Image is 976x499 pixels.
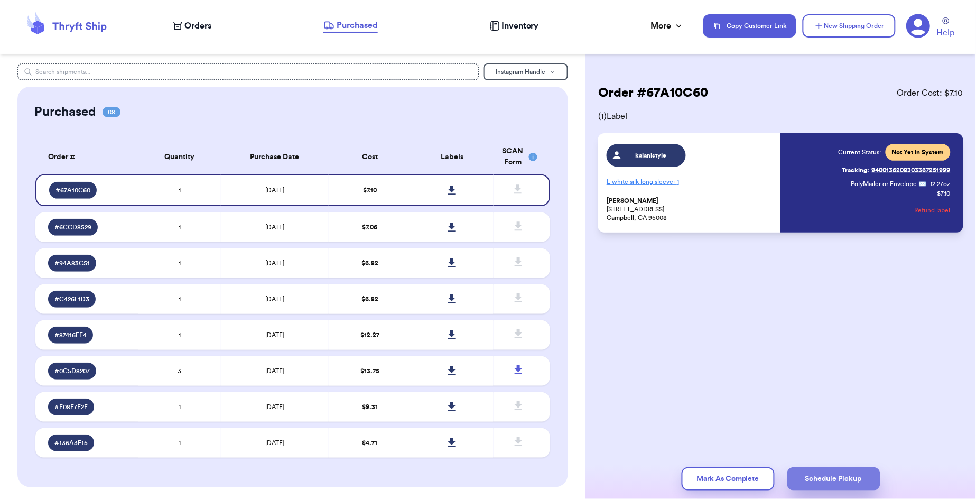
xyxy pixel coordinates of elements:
[360,332,379,338] span: $ 12.27
[842,162,951,179] a: Tracking:9400136208303367251999
[103,107,120,117] span: 08
[329,140,411,174] th: Cost
[173,20,211,32] a: Orders
[500,146,537,168] div: SCAN Form
[179,187,181,193] span: 1
[265,260,284,266] span: [DATE]
[361,296,378,302] span: $ 6.82
[937,26,955,39] span: Help
[892,148,944,156] span: Not Yet in System
[54,439,88,447] span: # 136A3E15
[54,259,90,267] span: # 94A83C51
[842,166,870,174] span: Tracking:
[915,199,951,222] button: Refund label
[496,69,545,75] span: Instagram Handle
[34,104,96,121] h2: Purchased
[626,151,676,160] span: kalanistyle
[178,368,181,374] span: 3
[839,148,881,156] span: Current Status:
[17,63,479,80] input: Search shipments...
[55,186,90,195] span: # 67A10C60
[411,140,494,174] th: Labels
[265,224,284,230] span: [DATE]
[54,331,87,339] span: # 87416EF4
[682,467,775,491] button: Mark As Complete
[937,189,951,198] p: $ 7.10
[362,224,378,230] span: $ 7.06
[138,140,221,174] th: Quantity
[35,140,138,174] th: Order #
[265,368,284,374] span: [DATE]
[484,63,568,80] button: Instagram Handle
[179,332,181,338] span: 1
[360,368,379,374] span: $ 13.75
[323,19,378,33] a: Purchased
[179,404,181,410] span: 1
[607,197,774,222] p: [STREET_ADDRESS] Campbell, CA 95008
[362,404,378,410] span: $ 9.31
[490,20,539,32] a: Inventory
[265,404,284,410] span: [DATE]
[265,332,284,338] span: [DATE]
[931,180,951,188] span: 12.27 oz
[54,295,89,303] span: # C426F1D3
[607,197,658,205] span: [PERSON_NAME]
[179,296,181,302] span: 1
[501,20,539,32] span: Inventory
[361,260,378,266] span: $ 6.82
[179,440,181,446] span: 1
[673,179,679,185] span: + 1
[851,181,927,187] span: PolyMailer or Envelope ✉️
[703,14,796,38] button: Copy Customer Link
[937,17,955,39] a: Help
[337,19,378,32] span: Purchased
[787,467,880,491] button: Schedule Pickup
[927,180,928,188] span: :
[598,110,963,123] span: ( 1 ) Label
[179,260,181,266] span: 1
[54,367,90,375] span: # 0C5D8207
[803,14,896,38] button: New Shipping Order
[651,20,684,32] div: More
[265,187,284,193] span: [DATE]
[607,173,774,190] p: L white silk long sleeve
[362,440,378,446] span: $ 4.71
[897,87,963,99] span: Order Cost: $ 7.10
[54,403,88,411] span: # F08F7E2F
[179,224,181,230] span: 1
[221,140,329,174] th: Purchase Date
[265,296,284,302] span: [DATE]
[363,187,377,193] span: $ 7.10
[598,85,708,101] h2: Order # 67A10C60
[265,440,284,446] span: [DATE]
[184,20,211,32] span: Orders
[54,223,91,232] span: # 6CCD8529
